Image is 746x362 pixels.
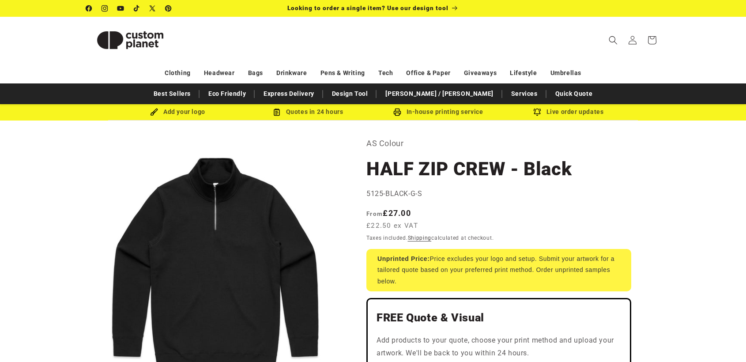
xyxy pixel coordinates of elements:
[551,86,597,102] a: Quick Quote
[165,65,191,81] a: Clothing
[533,108,541,116] img: Order updates
[464,65,497,81] a: Giveaways
[320,65,365,81] a: Pens & Writing
[603,30,623,50] summary: Search
[366,249,631,291] div: Price excludes your logo and setup. Submit your artwork for a tailored quote based on your prefer...
[150,108,158,116] img: Brush Icon
[366,234,631,242] div: Taxes included. calculated at checkout.
[366,136,631,151] p: AS Colour
[259,86,319,102] a: Express Delivery
[86,20,174,60] img: Custom Planet
[287,4,448,11] span: Looking to order a single item? Use our design tool
[273,108,281,116] img: Order Updates Icon
[381,86,497,102] a: [PERSON_NAME] / [PERSON_NAME]
[550,65,581,81] a: Umbrellas
[248,65,263,81] a: Bags
[406,65,450,81] a: Office & Paper
[702,320,746,362] iframe: Chat Widget
[373,106,503,117] div: In-house printing service
[328,86,373,102] a: Design Tool
[377,334,621,360] p: Add products to your quote, choose your print method and upload your artwork. We'll be back to yo...
[366,157,631,181] h1: HALF ZIP CREW - Black
[204,86,250,102] a: Eco Friendly
[503,106,633,117] div: Live order updates
[378,65,393,81] a: Tech
[366,189,422,198] span: 5125-BLACK-G-S
[149,86,195,102] a: Best Sellers
[276,65,307,81] a: Drinkware
[113,106,243,117] div: Add your logo
[204,65,235,81] a: Headwear
[83,17,178,63] a: Custom Planet
[408,235,432,241] a: Shipping
[377,255,430,262] strong: Unprinted Price:
[377,311,621,325] h2: FREE Quote & Visual
[366,208,411,218] strong: £27.00
[366,210,383,217] span: From
[243,106,373,117] div: Quotes in 24 hours
[510,65,537,81] a: Lifestyle
[393,108,401,116] img: In-house printing
[507,86,542,102] a: Services
[366,221,418,231] span: £22.50 ex VAT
